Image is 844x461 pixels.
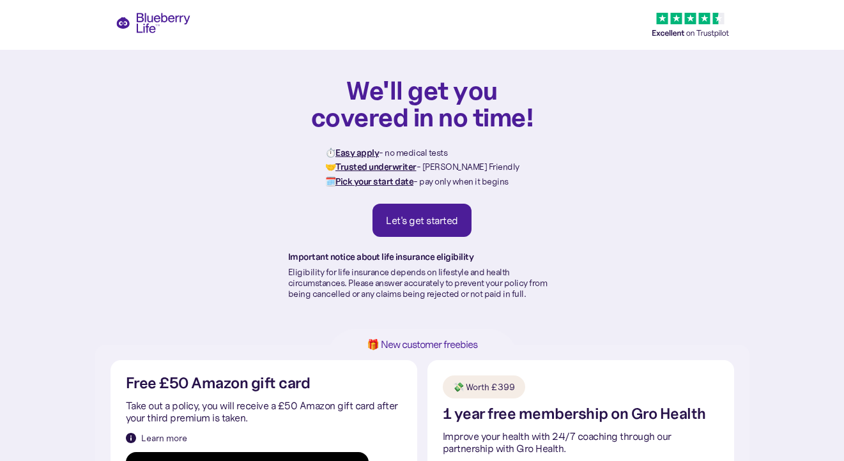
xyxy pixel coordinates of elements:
[311,77,534,130] h1: We'll get you covered in no time!
[372,204,472,237] a: Let's get started
[347,339,498,350] h1: 🎁 New customer freebies
[325,146,519,188] p: ⏱️ - no medical tests 🤝 - [PERSON_NAME] Friendly 🗓️ - pay only when it begins
[126,432,187,444] a: Learn more
[141,432,187,444] div: Learn more
[386,214,458,227] div: Let's get started
[453,381,515,393] div: 💸 Worth £399
[288,267,556,299] p: Eligibility for life insurance depends on lifestyle and health circumstances. Please answer accur...
[335,147,379,158] strong: Easy apply
[288,251,474,262] strong: Important notice about life insurance eligibility
[335,161,417,172] strong: Trusted underwriter
[126,375,311,391] h2: Free £50 Amazon gift card
[126,400,402,424] p: Take out a policy, you will receive a £50 Amazon gift card after your third premium is taken.
[335,176,413,187] strong: Pick your start date
[443,430,719,455] p: Improve your health with 24/7 coaching through our partnership with Gro Health.
[443,406,706,422] h2: 1 year free membership on Gro Health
